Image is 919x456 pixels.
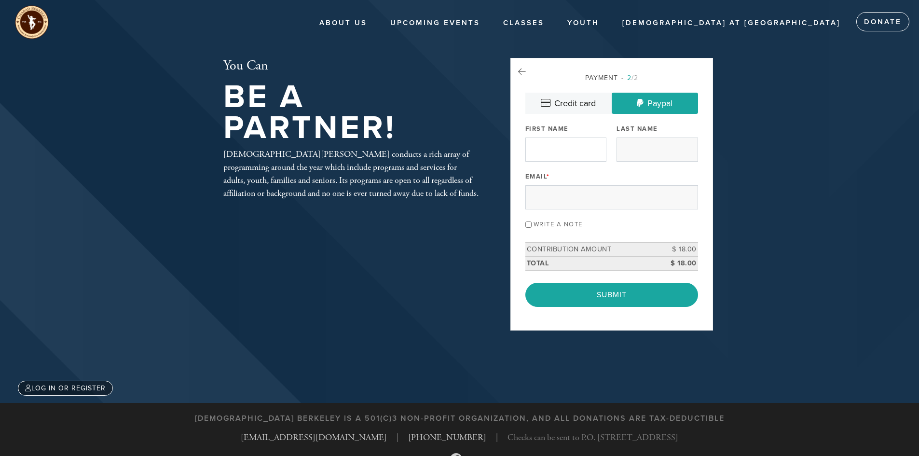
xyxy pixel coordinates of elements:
h3: [DEMOGRAPHIC_DATA] Berkeley is a 501(c)3 non-profit organization, and all donations are tax-deduc... [195,414,725,423]
a: Donate [856,12,909,31]
h1: Be A Partner! [223,82,479,144]
a: [DEMOGRAPHIC_DATA] at [GEOGRAPHIC_DATA] [615,14,848,32]
a: About Us [312,14,374,32]
a: [EMAIL_ADDRESS][DOMAIN_NAME] [241,432,387,443]
div: Payment [525,73,698,83]
h2: You Can [223,58,479,74]
label: First Name [525,124,569,133]
label: Write a note [534,221,583,228]
img: unnamed%20%283%29_0.png [14,5,49,40]
a: Log in or register [18,381,113,396]
td: Contribution Amount [525,243,655,257]
td: $ 18.00 [655,256,698,270]
span: 2 [627,74,631,82]
a: Paypal [612,93,698,114]
span: /2 [621,74,638,82]
a: Youth [560,14,606,32]
td: Total [525,256,655,270]
div: [DEMOGRAPHIC_DATA][PERSON_NAME] conducts a rich array of programming around the year which includ... [223,148,479,200]
td: $ 18.00 [655,243,698,257]
a: [PHONE_NUMBER] [408,432,486,443]
span: This field is required. [547,173,550,180]
label: Last Name [617,124,658,133]
a: Classes [496,14,551,32]
span: Checks can be sent to P.O. [STREET_ADDRESS] [508,431,678,444]
span: | [397,431,398,444]
a: Credit card [525,93,612,114]
a: Upcoming Events [383,14,487,32]
input: Submit [525,283,698,307]
label: Email [525,172,550,181]
span: | [496,431,498,444]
